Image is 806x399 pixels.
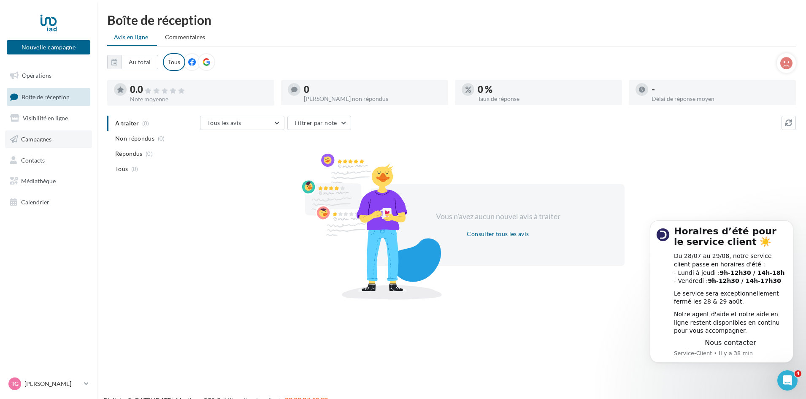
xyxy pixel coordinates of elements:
div: Taux de réponse [478,96,615,102]
div: 0 % [478,85,615,94]
div: Note moyenne [130,96,268,102]
iframe: Intercom notifications message [637,208,806,376]
a: Contacts [5,152,92,169]
button: Au total [122,55,158,69]
iframe: Intercom live chat [777,370,798,391]
span: Boîte de réception [22,93,70,100]
a: Médiathèque [5,172,92,190]
span: Calendrier [21,198,49,206]
span: Non répondus [115,134,154,143]
button: Tous les avis [200,116,284,130]
div: 0.0 [130,85,268,95]
span: Tous les avis [207,119,241,126]
div: - [652,85,789,94]
span: (0) [146,150,153,157]
span: Campagnes [21,136,51,143]
span: Contacts [21,156,45,163]
button: Au total [107,55,158,69]
span: TG [11,380,19,388]
div: Délai de réponse moyen [652,96,789,102]
button: Filtrer par note [287,116,351,130]
div: Tous [163,53,185,71]
a: Visibilité en ligne [5,109,92,127]
p: [PERSON_NAME] [24,380,81,388]
span: Tous [115,165,128,173]
a: Opérations [5,67,92,84]
span: (0) [131,166,138,172]
span: (0) [158,135,165,142]
span: Visibilité en ligne [23,114,68,122]
button: Consulter tous les avis [463,229,532,239]
a: Calendrier [5,193,92,211]
span: 4 [795,370,801,377]
div: Vous n'avez aucun nouvel avis à traiter [425,211,571,222]
div: Boîte de réception [107,14,796,26]
span: Commentaires [165,33,206,41]
span: Opérations [22,72,51,79]
span: Répondus [115,149,143,158]
a: Boîte de réception [5,88,92,106]
a: Campagnes [5,130,92,148]
div: 0 [304,85,441,94]
span: Médiathèque [21,177,56,185]
a: TG [PERSON_NAME] [7,376,90,392]
div: [PERSON_NAME] non répondus [304,96,441,102]
button: Nouvelle campagne [7,40,90,54]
